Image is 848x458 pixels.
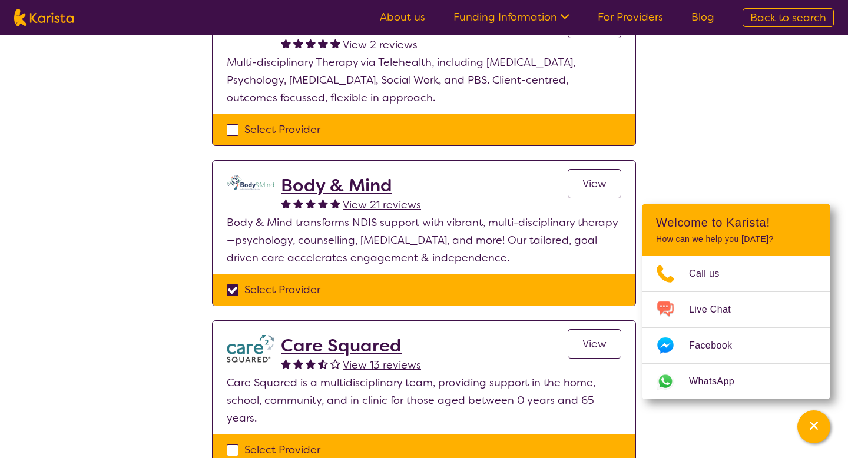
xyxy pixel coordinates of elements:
p: How can we help you [DATE]? [656,234,816,244]
button: Channel Menu [797,410,830,443]
a: Body & Mind [281,175,421,196]
span: Facebook [689,337,746,354]
a: Funding Information [453,10,569,24]
img: fullstar [281,359,291,369]
ul: Choose channel [642,256,830,399]
p: Body & Mind transforms NDIS support with vibrant, multi-disciplinary therapy—psychology, counsell... [227,214,621,267]
span: Live Chat [689,301,745,318]
img: halfstar [318,359,328,369]
img: fullstar [306,359,316,369]
span: View 13 reviews [343,358,421,372]
img: Karista logo [14,9,74,26]
img: fullstar [306,198,316,208]
span: View 21 reviews [343,198,421,212]
span: Back to search [750,11,826,25]
h2: Welcome to Karista! [656,215,816,230]
img: fullstar [281,198,291,208]
a: Web link opens in a new tab. [642,364,830,399]
a: About us [380,10,425,24]
span: WhatsApp [689,373,748,390]
a: View 2 reviews [343,36,418,54]
img: fullstar [281,38,291,48]
div: Channel Menu [642,204,830,399]
img: emptystar [330,359,340,369]
p: Care Squared is a multidisciplinary team, providing support in the home, school, community, and i... [227,374,621,427]
a: Back to search [743,8,834,27]
span: View [582,177,607,191]
a: View [568,169,621,198]
img: fullstar [330,38,340,48]
img: fullstar [293,359,303,369]
img: fullstar [306,38,316,48]
img: fullstar [318,38,328,48]
img: watfhvlxxexrmzu5ckj6.png [227,335,274,363]
span: View [582,337,607,351]
span: Call us [689,265,734,283]
a: View 21 reviews [343,196,421,214]
a: Care Squared [281,335,421,356]
img: fullstar [293,38,303,48]
img: fullstar [330,198,340,208]
a: Blog [691,10,714,24]
a: View [568,329,621,359]
img: qmpolprhjdhzpcuekzqg.svg [227,175,274,190]
img: fullstar [293,198,303,208]
span: View 2 reviews [343,38,418,52]
p: Multi-disciplinary Therapy via Telehealth, including [MEDICAL_DATA], Psychology, [MEDICAL_DATA], ... [227,54,621,107]
img: fullstar [318,198,328,208]
a: For Providers [598,10,663,24]
a: View 13 reviews [343,356,421,374]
